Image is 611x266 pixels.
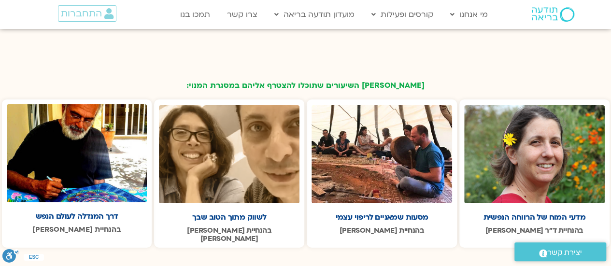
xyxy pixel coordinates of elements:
[514,242,606,261] a: יצירת קשר
[312,213,452,222] h2: מסעות שמאניים לריפוי עצמי
[159,226,299,243] h2: בהנחיית [PERSON_NAME] [PERSON_NAME]
[532,7,574,22] img: תודעה בריאה
[312,226,452,235] h2: בהנחיית [PERSON_NAME]
[159,213,299,222] h2: לשווק מתוך הטוב שבך
[464,213,605,222] h2: מדעי המוח של הרווחה הנפשית
[547,246,582,259] span: יצירת קשר
[7,225,147,234] h2: בהנחיית [PERSON_NAME]
[35,81,576,90] h2: [PERSON_NAME] השיעורים שתוכלו להצטרף אליהם במסגרת המנוי:
[222,5,262,24] a: צרו קשר
[464,226,605,235] h2: בהנחיית ד"ר [PERSON_NAME]
[61,8,102,19] span: התחברות
[445,5,493,24] a: מי אנחנו
[270,5,359,24] a: מועדון תודעה בריאה
[7,212,147,221] h2: דרך המנדלה לעולם הנפש
[58,5,116,22] a: התחברות
[367,5,438,24] a: קורסים ופעילות
[175,5,215,24] a: תמכו בנו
